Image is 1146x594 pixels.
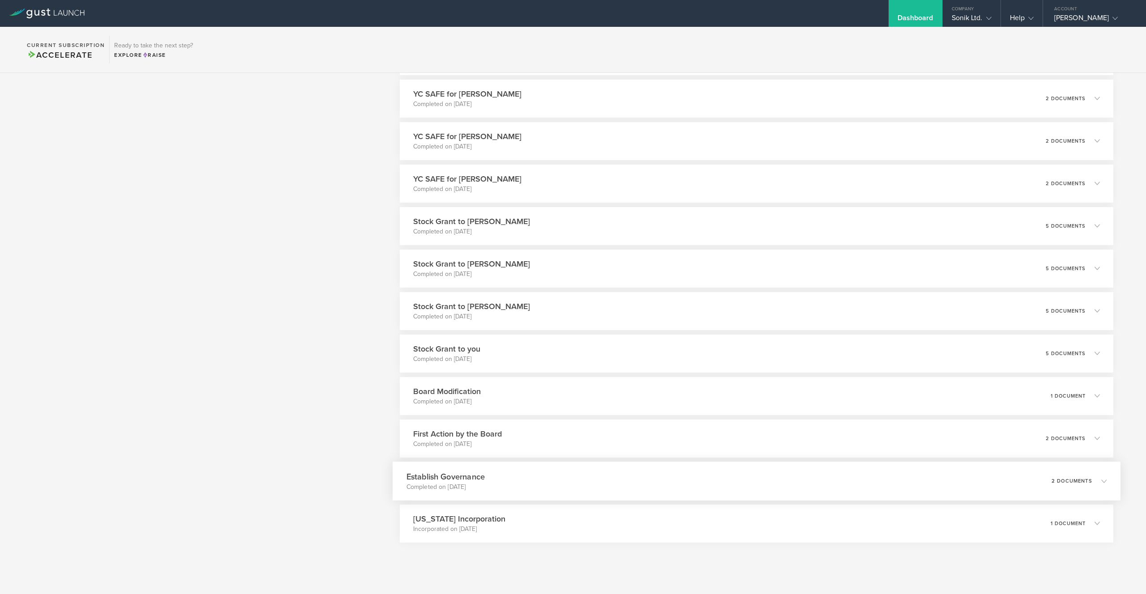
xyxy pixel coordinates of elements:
[1051,394,1086,399] p: 1 document
[413,131,522,142] h3: YC SAFE for [PERSON_NAME]
[413,355,480,364] p: Completed on [DATE]
[406,471,485,483] h3: Establish Governance
[413,440,502,449] p: Completed on [DATE]
[413,173,522,185] h3: YC SAFE for [PERSON_NAME]
[413,258,530,270] h3: Stock Grant to [PERSON_NAME]
[413,216,530,227] h3: Stock Grant to [PERSON_NAME]
[1046,309,1086,314] p: 5 documents
[413,142,522,151] p: Completed on [DATE]
[413,88,522,100] h3: YC SAFE for [PERSON_NAME]
[413,270,530,279] p: Completed on [DATE]
[406,482,485,491] p: Completed on [DATE]
[1046,266,1086,271] p: 5 documents
[27,50,92,60] span: Accelerate
[952,13,992,27] div: Sonik Ltd.
[413,428,502,440] h3: First Action by the Board
[413,513,505,525] h3: [US_STATE] Incorporation
[1046,224,1086,229] p: 5 documents
[1046,139,1086,144] p: 2 documents
[1046,181,1086,186] p: 2 documents
[413,185,522,194] p: Completed on [DATE]
[413,525,505,534] p: Incorporated on [DATE]
[413,397,481,406] p: Completed on [DATE]
[1046,436,1086,441] p: 2 documents
[413,100,522,109] p: Completed on [DATE]
[114,51,193,59] div: Explore
[413,386,481,397] h3: Board Modification
[413,227,530,236] p: Completed on [DATE]
[109,36,197,64] div: Ready to take the next step?ExploreRaise
[27,42,105,48] h2: Current Subscription
[1054,13,1130,27] div: [PERSON_NAME]
[1010,13,1034,27] div: Help
[1052,478,1092,483] p: 2 documents
[413,343,480,355] h3: Stock Grant to you
[413,301,530,312] h3: Stock Grant to [PERSON_NAME]
[1051,521,1086,526] p: 1 document
[1046,96,1086,101] p: 2 documents
[413,312,530,321] p: Completed on [DATE]
[898,13,933,27] div: Dashboard
[142,52,166,58] span: Raise
[1101,551,1146,594] iframe: Chat Widget
[114,42,193,49] h3: Ready to take the next step?
[1046,351,1086,356] p: 5 documents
